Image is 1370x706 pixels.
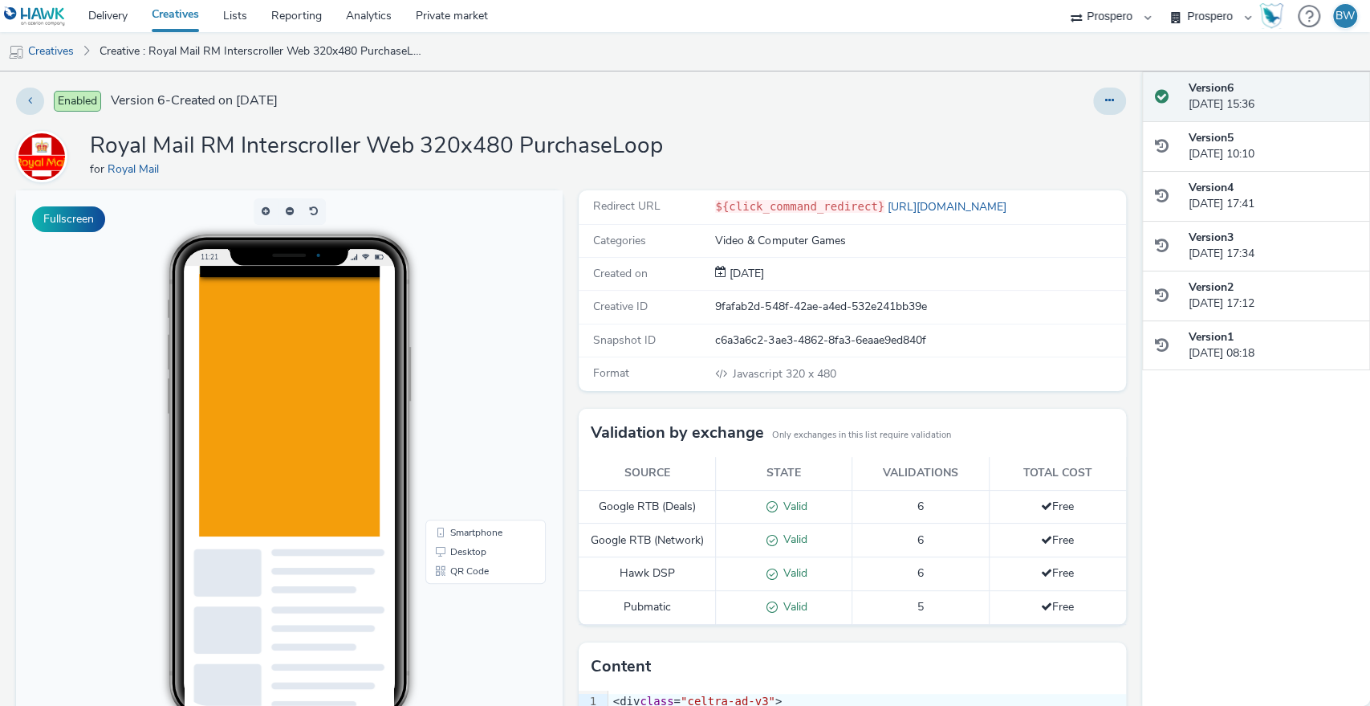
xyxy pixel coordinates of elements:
div: 9fafab2d-548f-42ae-a4ed-532e241bb39e [715,299,1124,315]
th: Source [579,457,715,490]
div: [DATE] 17:34 [1189,230,1357,263]
div: Video & Computer Games [715,233,1124,249]
a: Royal Mail [16,149,74,164]
span: 6 [917,499,924,514]
span: Enabled [54,91,101,112]
span: Valid [778,532,807,547]
span: 6 [917,533,924,548]
div: [DATE] 17:12 [1189,280,1357,312]
h3: Content [591,655,651,679]
span: Valid [778,499,807,514]
strong: Version 4 [1189,180,1234,195]
span: Snapshot ID [593,333,656,348]
li: Smartphone [413,333,526,352]
img: Royal Mail [18,133,65,180]
th: Total cost [989,457,1125,490]
a: Creative : Royal Mail RM Interscroller Web 320x480 PurchaseLoop [91,32,434,71]
span: Redirect URL [593,198,661,214]
strong: Version 6 [1189,80,1234,96]
div: [DATE] 08:18 [1189,329,1357,362]
div: BW [1335,4,1355,28]
strong: Version 3 [1189,230,1234,245]
span: Free [1041,533,1074,548]
td: Hawk DSP [579,557,715,591]
span: Free [1041,599,1074,614]
small: Only exchanges in this list require validation [772,429,951,442]
th: Validations [852,457,989,490]
span: 6 [917,565,924,581]
span: 5 [917,599,924,614]
h3: Validation by exchange [591,421,764,445]
span: Smartphone [434,337,486,347]
span: QR Code [434,376,473,386]
span: Free [1041,499,1074,514]
div: [DATE] 10:10 [1189,130,1357,163]
div: [DATE] 15:36 [1189,80,1357,113]
span: 320 x 480 [731,366,835,382]
span: Valid [778,565,807,581]
span: Created on [593,266,648,281]
strong: Version 5 [1189,130,1234,145]
span: Free [1041,565,1074,581]
th: State [716,457,852,490]
td: Google RTB (Deals) [579,490,715,524]
img: undefined Logo [4,6,66,27]
a: Hawk Academy [1259,3,1290,29]
span: Format [593,365,629,381]
span: Javascript [733,366,785,382]
span: for [90,161,108,177]
span: Creative ID [593,299,648,314]
button: Fullscreen [32,206,105,232]
div: [DATE] 17:41 [1189,180,1357,213]
td: Google RTB (Network) [579,524,715,557]
span: Version 6 - Created on [DATE] [111,92,278,110]
h1: Royal Mail RM Interscroller Web 320x480 PurchaseLoop [90,131,663,161]
span: Valid [778,599,807,614]
li: Desktop [413,352,526,371]
code: ${click_command_redirect} [715,200,884,213]
a: Royal Mail [108,161,165,177]
strong: Version 2 [1189,280,1234,295]
img: mobile [8,44,24,60]
li: QR Code [413,371,526,390]
strong: Version 1 [1189,329,1234,345]
img: Hawk Academy [1259,3,1283,29]
span: Categories [593,233,646,248]
td: Pubmatic [579,591,715,625]
a: [URL][DOMAIN_NAME] [884,199,1013,214]
span: Desktop [434,357,470,366]
div: c6a3a6c2-3ae3-4862-8fa3-6eaae9ed840f [715,333,1124,349]
div: Creation 13 May 2025, 08:18 [726,266,764,282]
span: 11:21 [185,62,202,71]
span: [DATE] [726,266,764,281]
